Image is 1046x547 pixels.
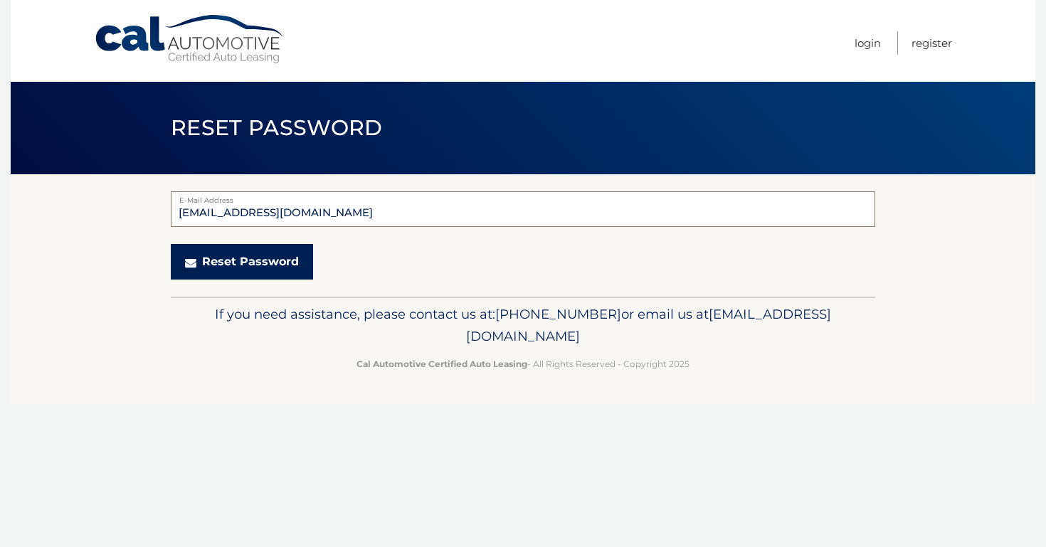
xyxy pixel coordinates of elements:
[171,244,313,280] button: Reset Password
[180,303,866,349] p: If you need assistance, please contact us at: or email us at
[171,191,875,203] label: E-Mail Address
[171,115,382,141] span: Reset Password
[495,306,621,322] span: [PHONE_NUMBER]
[171,191,875,227] input: E-Mail Address
[356,359,527,369] strong: Cal Automotive Certified Auto Leasing
[180,356,866,371] p: - All Rights Reserved - Copyright 2025
[855,31,881,55] a: Login
[94,14,286,65] a: Cal Automotive
[912,31,952,55] a: Register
